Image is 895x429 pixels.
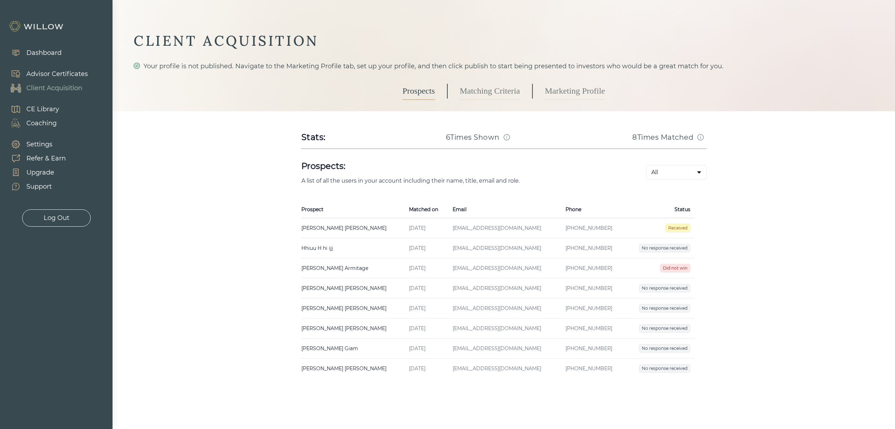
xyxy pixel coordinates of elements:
[26,182,52,191] div: Support
[561,318,625,339] td: [PHONE_NUMBER]
[4,165,66,179] a: Upgrade
[26,154,66,163] div: Refer & Earn
[301,238,405,258] td: Hhiuu H hi ijj
[561,298,625,318] td: [PHONE_NUMBER]
[301,201,405,218] th: Prospect
[448,218,561,238] td: [EMAIL_ADDRESS][DOMAIN_NAME]
[665,224,690,232] span: Received
[448,278,561,298] td: [EMAIL_ADDRESS][DOMAIN_NAME]
[26,105,59,114] div: CE Library
[301,258,405,278] td: [PERSON_NAME] Armitage
[561,218,625,238] td: [PHONE_NUMBER]
[26,48,62,58] div: Dashboard
[4,151,66,165] a: Refer & Earn
[561,339,625,359] td: [PHONE_NUMBER]
[301,160,624,172] h1: Prospects:
[561,278,625,298] td: [PHONE_NUMBER]
[651,168,658,177] span: All
[639,284,690,292] span: No response received
[4,137,66,151] a: Settings
[504,134,510,140] span: info-circle
[405,218,448,238] td: [DATE]
[4,116,59,130] a: Coaching
[405,258,448,278] td: [DATE]
[301,318,405,339] td: [PERSON_NAME] [PERSON_NAME]
[301,218,405,238] td: [PERSON_NAME] [PERSON_NAME]
[448,201,561,218] th: Email
[448,339,561,359] td: [EMAIL_ADDRESS][DOMAIN_NAME]
[26,140,52,149] div: Settings
[448,318,561,339] td: [EMAIL_ADDRESS][DOMAIN_NAME]
[134,63,140,69] span: check-circle
[4,102,59,116] a: CE Library
[460,82,520,100] a: Matching Criteria
[561,201,625,218] th: Phone
[660,264,690,272] span: Did not win
[405,298,448,318] td: [DATE]
[405,238,448,258] td: [DATE]
[134,61,874,71] div: Your profile is not published. Navigate to the Marketing Profile tab, set up your profile, and th...
[639,344,690,353] span: No response received
[301,359,405,379] td: [PERSON_NAME] [PERSON_NAME]
[26,69,88,79] div: Advisor Certificates
[4,67,88,81] a: Advisor Certificates
[446,132,500,142] h3: 6 Times Shown
[26,119,57,128] div: Coaching
[632,132,693,142] h3: 8 Times Matched
[405,339,448,359] td: [DATE]
[301,278,405,298] td: [PERSON_NAME] [PERSON_NAME]
[639,364,690,373] span: No response received
[639,304,690,313] span: No response received
[639,244,690,252] span: No response received
[697,134,704,140] span: info-circle
[695,132,706,143] button: Match info
[301,177,624,184] p: A list of all the users in your account including their name, title, email and role.
[301,132,326,143] div: Stats:
[4,81,88,95] a: Client Acquisition
[405,359,448,379] td: [DATE]
[448,298,561,318] td: [EMAIL_ADDRESS][DOMAIN_NAME]
[448,238,561,258] td: [EMAIL_ADDRESS][DOMAIN_NAME]
[9,21,65,32] img: Willow
[4,46,62,60] a: Dashboard
[301,339,405,359] td: [PERSON_NAME] Giam
[561,258,625,278] td: [PHONE_NUMBER]
[405,278,448,298] td: [DATE]
[625,201,695,218] th: Status
[561,359,625,379] td: [PHONE_NUMBER]
[134,32,874,50] div: CLIENT ACQUISITION
[501,132,512,143] button: Match info
[26,168,54,177] div: Upgrade
[403,82,435,100] a: Prospects
[545,82,605,100] a: Marketing Profile
[301,298,405,318] td: [PERSON_NAME] [PERSON_NAME]
[405,318,448,339] td: [DATE]
[448,359,561,379] td: [EMAIL_ADDRESS][DOMAIN_NAME]
[448,258,561,278] td: [EMAIL_ADDRESS][DOMAIN_NAME]
[639,324,690,333] span: No response received
[696,170,702,175] span: caret-down
[26,83,82,93] div: Client Acquisition
[44,213,69,223] div: Log Out
[405,201,448,218] th: Matched on
[561,238,625,258] td: [PHONE_NUMBER]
